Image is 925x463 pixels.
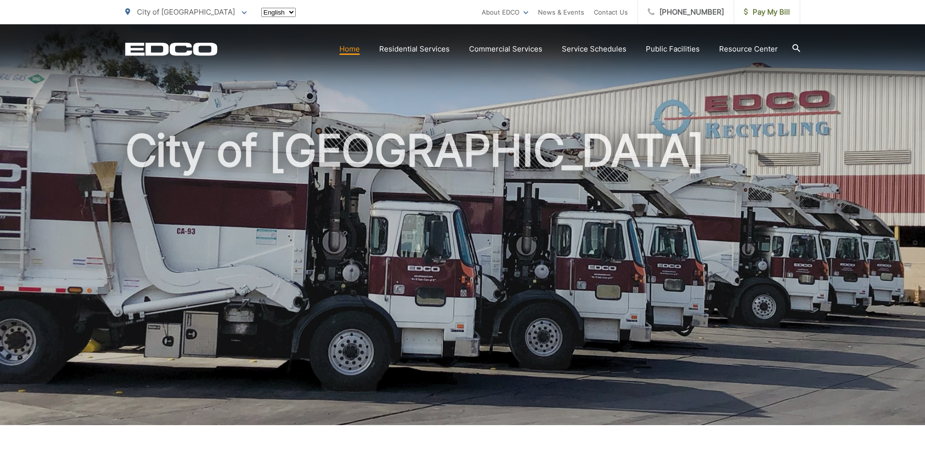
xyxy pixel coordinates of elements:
a: About EDCO [482,6,528,18]
a: Public Facilities [646,43,700,55]
span: Pay My Bill [744,6,790,18]
select: Select a language [261,8,296,17]
a: Commercial Services [469,43,542,55]
a: News & Events [538,6,584,18]
a: Contact Us [594,6,628,18]
a: Service Schedules [562,43,626,55]
span: City of [GEOGRAPHIC_DATA] [137,7,235,17]
h1: City of [GEOGRAPHIC_DATA] [125,126,800,434]
a: Home [339,43,360,55]
a: EDCD logo. Return to the homepage. [125,42,218,56]
a: Resource Center [719,43,778,55]
a: Residential Services [379,43,450,55]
